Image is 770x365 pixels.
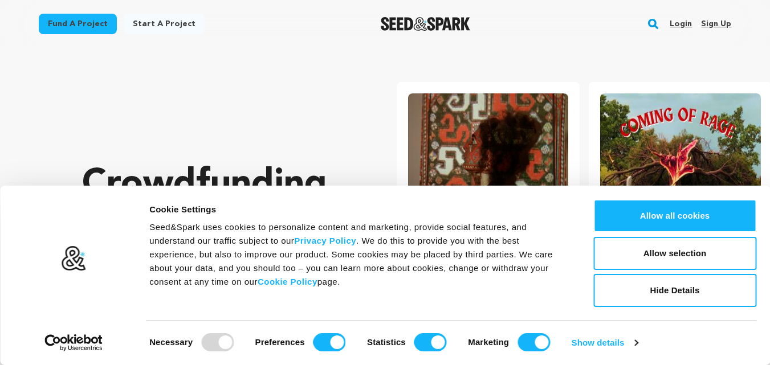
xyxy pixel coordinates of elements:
a: Privacy Policy [294,236,356,245]
img: logo [61,245,87,272]
img: The Dragon Under Our Feet image [408,93,569,203]
a: Start a project [124,14,205,34]
a: Sign up [701,15,731,33]
a: Login [670,15,692,33]
button: Hide Details [593,274,756,307]
a: Cookie Policy [258,277,317,286]
img: Seed&Spark Logo Dark Mode [381,17,470,31]
strong: Statistics [367,337,406,347]
a: Usercentrics Cookiebot - opens in a new window [24,334,124,351]
a: Fund a project [39,14,117,34]
button: Allow all cookies [593,199,756,232]
div: Cookie Settings [149,203,568,216]
strong: Necessary [149,337,193,347]
a: Show details [572,334,638,351]
a: Seed&Spark Homepage [381,17,470,31]
strong: Preferences [255,337,305,347]
strong: Marketing [468,337,509,347]
button: Allow selection [593,237,756,270]
div: Seed&Spark uses cookies to personalize content and marketing, provide social features, and unders... [149,220,568,289]
p: Crowdfunding that . [82,162,351,299]
img: Coming of Rage image [600,93,761,203]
